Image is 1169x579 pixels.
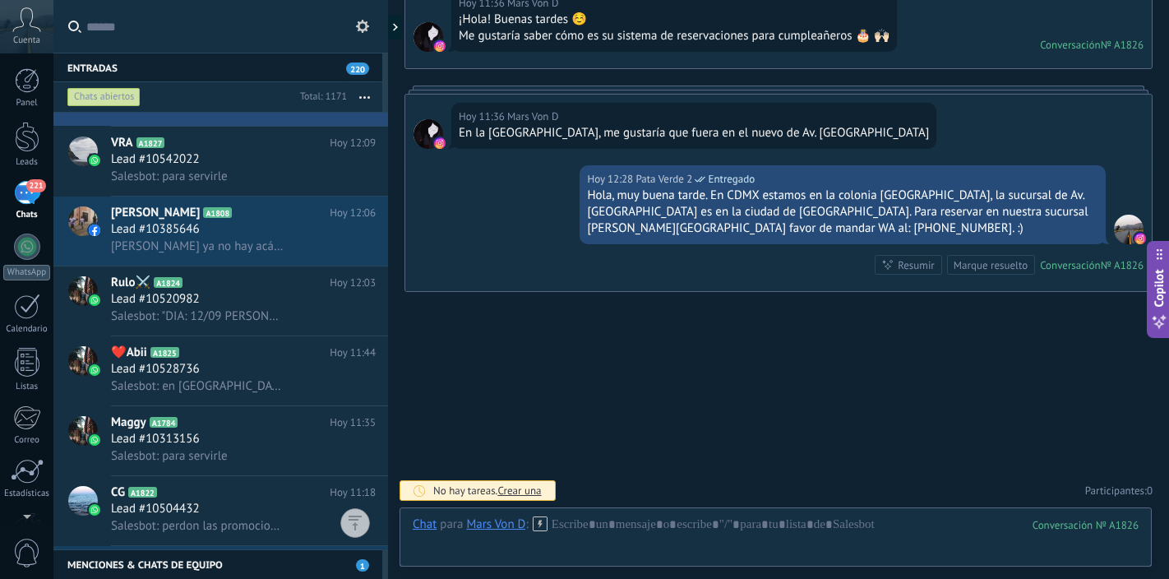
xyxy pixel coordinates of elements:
div: № A1826 [1101,258,1144,272]
span: CG [111,484,125,501]
span: Hoy 12:03 [330,275,376,291]
span: A1784 [150,417,178,428]
img: icon [89,155,100,166]
span: Hoy 11:35 [330,415,376,431]
span: [PERSON_NAME] [111,205,200,221]
span: 220 [346,63,369,75]
div: Chats [3,210,51,220]
img: instagram.svg [434,40,446,52]
span: A1825 [150,347,179,358]
div: No hay tareas. [433,484,542,498]
div: Total: 1171 [293,89,347,105]
span: A1824 [154,277,183,288]
span: Salesbot: en [GEOGRAPHIC_DATA] tenemos varias sucursales, no se cual le interese [111,378,285,394]
span: Salesbot: para servirle [111,169,228,184]
span: 0 [1147,484,1153,498]
div: Estadísticas [3,489,51,499]
span: Maggy [111,415,146,431]
img: instagram.svg [434,137,446,149]
span: : [525,516,528,533]
div: Hoy 11:36 [459,109,507,125]
img: icon [89,225,100,236]
span: Cuenta [13,35,40,46]
span: para [440,516,463,533]
a: avatariconMaggyA1784Hoy 11:35Lead #10313156Salesbot: para servirle [53,406,388,475]
img: icon [89,294,100,306]
div: Marque resuelto [954,257,1028,273]
span: Mars Von D [414,119,443,149]
a: Participantes:0 [1085,484,1153,498]
a: avatariconCGA1822Hoy 11:18Lead #10504432Salesbot: perdon las promociones de cual sucursal o ciuda... [53,476,388,545]
span: Salesbot: "DIA: 12/09 PERSONAS: 6 px HORA: 10:00 pm A NOMBRE DE: [PERSON_NAME] CONTACTO: [PHONE_N... [111,308,285,324]
span: Mars Von D [414,22,443,52]
div: Panel [3,98,51,109]
div: En la [GEOGRAPHIC_DATA], me gustaría que fuera en el nuevo de Av. [GEOGRAPHIC_DATA] [459,125,929,141]
span: Mars Von D [507,109,558,125]
div: Conversación [1040,38,1101,52]
span: Copilot [1151,270,1167,308]
div: Me gustaría saber cómo es su sistema de reservaciones para cumpleañeros 🎂 🙌🏻 [459,28,889,44]
div: Menciones & Chats de equipo [53,549,382,579]
span: Lead #10504432 [111,501,200,517]
span: Pata Verde 2 [1114,215,1144,244]
span: Crear una [497,484,541,498]
div: Chats abiertos [67,87,141,107]
span: ❤️Abii [111,345,147,361]
div: Leads [3,157,51,168]
span: Hoy 11:18 [330,484,376,501]
div: ¡Hola! Buenas tardes ☺️ [459,12,889,28]
span: Lead #10313156 [111,431,200,447]
a: avatariconVRAA1827Hoy 12:09Lead #10542022Salesbot: para servirle [53,127,388,196]
div: 1826 [1033,518,1139,532]
span: Entregado [708,171,755,188]
div: Mostrar [386,15,402,39]
span: VRA [111,135,133,151]
div: Conversación [1040,258,1101,272]
div: Listas [3,382,51,392]
span: 1 [356,559,369,572]
span: Hoy 12:06 [330,205,376,221]
div: Resumir [898,257,935,273]
span: 221 [26,179,45,192]
div: № A1826 [1101,38,1144,52]
a: avataricon❤️AbiiA1825Hoy 11:44Lead #10528736Salesbot: en [GEOGRAPHIC_DATA] tenemos varias sucursa... [53,336,388,405]
span: Lead #10528736 [111,361,200,378]
div: Calendario [3,324,51,335]
span: A1827 [136,137,165,148]
span: Hoy 12:09 [330,135,376,151]
div: Mars Von D [466,516,525,531]
span: Lead #10385646 [111,221,200,238]
img: icon [89,434,100,446]
a: avataricon[PERSON_NAME]A1808Hoy 12:06Lead #10385646[PERSON_NAME] ya no hay acá según yo jaja pero... [53,197,388,266]
div: WhatsApp [3,265,50,280]
span: Lead #10542022 [111,151,200,168]
span: [PERSON_NAME] ya no hay acá según yo jaja pero no hay pedo vamos a otro lado por un litro de ch... [111,239,285,254]
div: Correo [3,435,51,446]
div: Hoy 12:28 [587,171,635,188]
span: Rulo⚔️ [111,275,150,291]
span: Salesbot: para servirle [111,448,228,464]
img: icon [89,504,100,516]
span: Pata Verde 2 (Oficina de Venta) [635,171,692,188]
span: A1822 [128,487,157,498]
div: Hola, muy buena tarde. En CDMX estamos en la colonia [GEOGRAPHIC_DATA], la sucursal de Av. [GEOGR... [587,188,1098,237]
span: Salesbot: perdon las promociones de cual sucursal o ciudad desea saber [111,518,285,534]
img: instagram.svg [1134,233,1146,244]
a: avatariconRulo⚔️A1824Hoy 12:03Lead #10520982Salesbot: "DIA: 12/09 PERSONAS: 6 px HORA: 10:00 pm A... [53,266,388,336]
span: Hoy 11:44 [330,345,376,361]
span: A1808 [203,207,232,218]
img: icon [89,364,100,376]
div: Entradas [53,53,382,82]
span: Lead #10520982 [111,291,200,308]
